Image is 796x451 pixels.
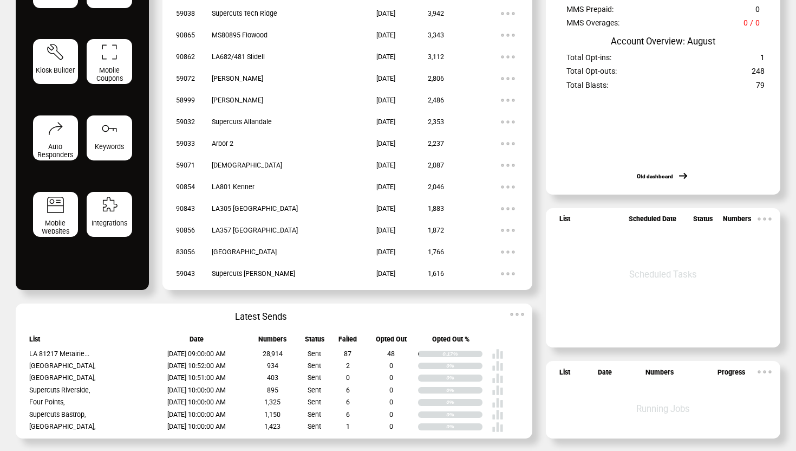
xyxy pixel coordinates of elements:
[497,176,519,198] img: ellypsis.svg
[33,115,78,183] a: Auto Responders
[497,220,519,241] img: ellypsis.svg
[497,198,519,220] img: ellypsis.svg
[428,31,444,39] span: 3,343
[693,215,713,227] span: Status
[29,386,90,394] span: Supercuts Riverside,
[258,335,286,347] span: Numbers
[176,161,195,169] span: 59071
[497,241,519,263] img: ellypsis.svg
[566,67,617,80] span: Total Opt-outs:
[376,9,395,17] span: [DATE]
[176,53,195,61] span: 90862
[176,226,195,234] span: 90856
[267,373,278,382] span: 403
[346,410,350,418] span: 6
[308,410,321,418] span: Sent
[492,360,504,372] img: poll%20-%20white.svg
[212,161,282,169] span: [DEMOGRAPHIC_DATA]
[752,67,765,80] span: 248
[717,368,745,381] span: Progress
[387,350,395,358] span: 48
[29,373,95,382] span: [GEOGRAPHIC_DATA],
[176,96,195,104] span: 58999
[167,398,226,406] span: [DATE] 10:00:00 AM
[389,398,393,406] span: 0
[376,139,395,147] span: [DATE]
[100,119,119,138] img: keywords.svg
[36,66,75,74] span: Kiosk Builder
[29,362,95,370] span: [GEOGRAPHIC_DATA],
[87,192,132,259] a: Integrations
[308,373,321,382] span: Sent
[176,183,195,191] span: 90854
[376,183,395,191] span: [DATE]
[212,183,255,191] span: LA801 Kenner
[376,226,395,234] span: [DATE]
[167,373,226,382] span: [DATE] 10:51:00 AM
[100,196,119,214] img: integrations.svg
[29,350,89,358] span: LA 81217 Metairie...
[46,119,64,138] img: auto-responders.svg
[212,139,233,147] span: Arbor 2
[376,96,395,104] span: [DATE]
[376,269,395,278] span: [DATE]
[428,269,444,278] span: 1,616
[92,219,127,227] span: Integrations
[308,350,321,358] span: Sent
[497,46,519,68] img: ellypsis.svg
[566,18,619,31] span: MMS Overages:
[376,118,395,126] span: [DATE]
[33,192,78,259] a: Mobile Websites
[376,161,395,169] span: [DATE]
[212,226,298,234] span: LA357 [GEOGRAPHIC_DATA]
[428,204,444,212] span: 1,883
[190,335,204,347] span: Date
[212,53,265,61] span: LA682/481 Slidell
[212,31,267,39] span: MS80895 Flowood
[305,335,324,347] span: Status
[176,31,195,39] span: 90865
[754,361,775,383] img: ellypsis.svg
[212,204,298,212] span: LA305 [GEOGRAPHIC_DATA]
[42,219,69,235] span: Mobile Websites
[346,362,350,370] span: 2
[376,31,395,39] span: [DATE]
[497,111,519,133] img: ellypsis.svg
[566,81,608,94] span: Total Blasts:
[167,410,226,418] span: [DATE] 10:00:00 AM
[308,362,321,370] span: Sent
[446,411,482,418] div: 0%
[376,53,395,61] span: [DATE]
[566,53,611,66] span: Total Opt-ins:
[446,375,482,381] div: 0%
[263,350,283,358] span: 28,914
[176,248,195,256] span: 83056
[755,5,760,18] span: 0
[428,9,444,17] span: 3,942
[167,422,226,430] span: [DATE] 10:00:00 AM
[346,373,350,382] span: 0
[212,248,277,256] span: [GEOGRAPHIC_DATA]
[100,43,119,61] img: coupons.svg
[492,409,504,421] img: poll%20-%20white.svg
[428,74,444,82] span: 2,806
[446,363,482,369] div: 0%
[176,204,195,212] span: 90843
[637,173,673,179] a: Old dashboard
[376,74,395,82] span: [DATE]
[428,139,444,147] span: 2,237
[428,226,444,234] span: 1,872
[212,118,272,126] span: Supercuts Allandale
[167,386,226,394] span: [DATE] 10:00:00 AM
[756,81,765,94] span: 79
[29,398,64,406] span: Four Points,
[176,74,195,82] span: 59072
[346,422,350,430] span: 1
[432,335,469,347] span: Opted Out %
[235,312,287,322] span: Latest Sends
[497,89,519,111] img: ellypsis.svg
[723,215,751,227] span: Numbers
[428,248,444,256] span: 1,766
[96,66,123,82] span: Mobile Coupons
[506,304,528,325] img: ellypsis.svg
